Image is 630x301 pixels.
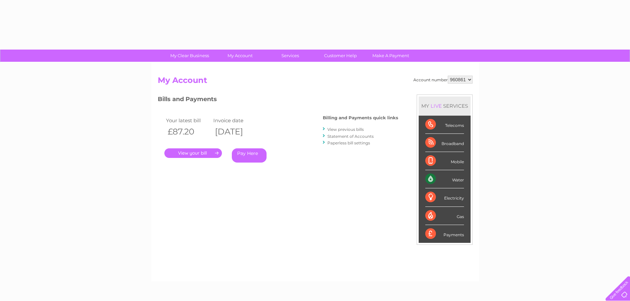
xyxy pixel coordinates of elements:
h2: My Account [158,76,473,88]
h4: Billing and Payments quick links [323,115,398,120]
div: Telecoms [425,116,464,134]
a: Customer Help [313,50,368,62]
div: Payments [425,225,464,243]
a: My Account [213,50,267,62]
div: Account number [413,76,473,84]
div: Water [425,170,464,188]
td: Your latest bill [164,116,212,125]
h3: Bills and Payments [158,94,398,106]
div: Mobile [425,152,464,170]
a: Statement of Accounts [327,134,374,139]
div: Broadband [425,134,464,152]
div: MY SERVICES [419,96,471,115]
a: My Clear Business [162,50,217,62]
td: Invoice date [212,116,259,125]
div: Electricity [425,188,464,207]
a: Make A Payment [363,50,418,62]
a: . [164,148,222,158]
th: £87.20 [164,125,212,138]
a: Paperless bill settings [327,140,370,145]
a: Services [263,50,317,62]
div: LIVE [429,103,443,109]
a: View previous bills [327,127,364,132]
div: Gas [425,207,464,225]
a: Pay Here [232,148,267,163]
th: [DATE] [212,125,259,138]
